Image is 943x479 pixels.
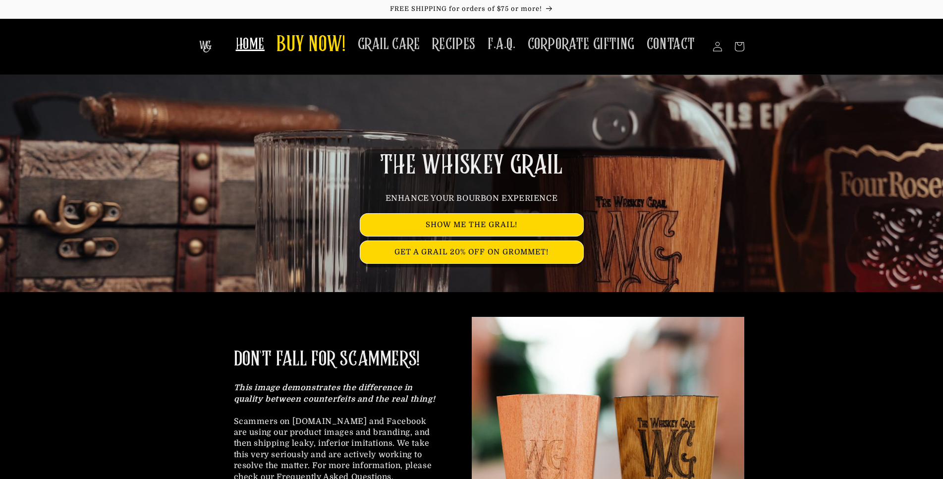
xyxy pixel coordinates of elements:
[522,29,641,60] a: CORPORATE GIFTING
[528,35,635,54] span: CORPORATE GIFTING
[352,29,426,60] a: GRAIL CARE
[10,5,933,13] p: FREE SHIPPING for orders of $75 or more!
[641,29,701,60] a: CONTACT
[360,241,583,263] a: GET A GRAIL 20% OFF ON GROMMET!
[236,35,265,54] span: HOME
[482,29,522,60] a: F.A.Q.
[199,41,212,53] img: The Whiskey Grail
[432,35,476,54] span: RECIPES
[426,29,482,60] a: RECIPES
[234,383,436,403] strong: This image demonstrates the difference in quality between counterfeits and the real thing!
[271,26,352,65] a: BUY NOW!
[380,153,562,179] span: THE WHISKEY GRAIL
[647,35,695,54] span: CONTACT
[386,194,558,203] span: ENHANCE YOUR BOURBON EXPERIENCE
[360,214,583,236] a: SHOW ME THE GRAIL!
[277,32,346,59] span: BUY NOW!
[230,29,271,60] a: HOME
[488,35,516,54] span: F.A.Q.
[358,35,420,54] span: GRAIL CARE
[234,347,420,372] h2: DON'T FALL FOR SCAMMERS!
